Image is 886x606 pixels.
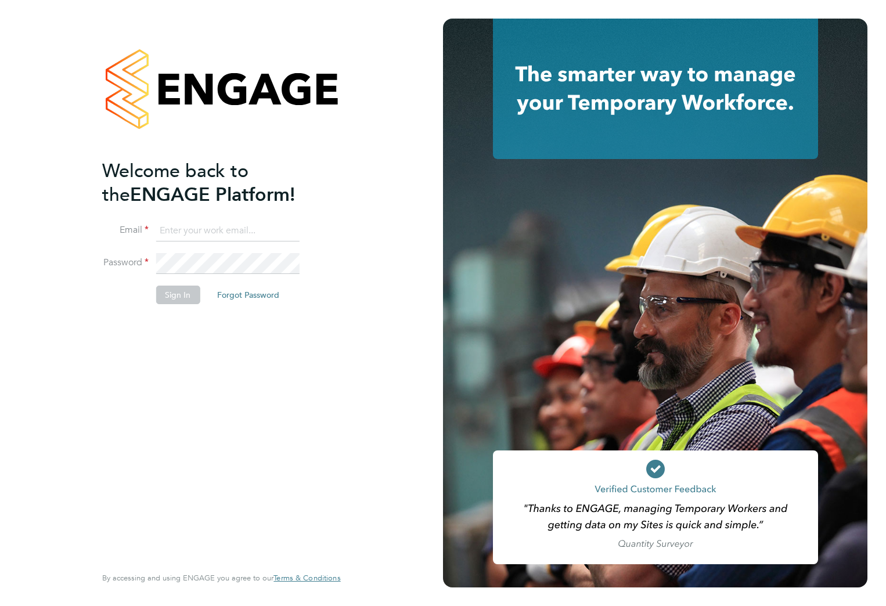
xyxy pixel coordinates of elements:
[102,160,248,206] span: Welcome back to the
[208,286,289,304] button: Forgot Password
[102,257,149,269] label: Password
[273,573,340,583] a: Terms & Conditions
[102,224,149,236] label: Email
[102,159,329,207] h2: ENGAGE Platform!
[156,286,200,304] button: Sign In
[102,573,340,583] span: By accessing and using ENGAGE you agree to our
[156,221,299,241] input: Enter your work email...
[273,573,340,583] span: Terms & Conditions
